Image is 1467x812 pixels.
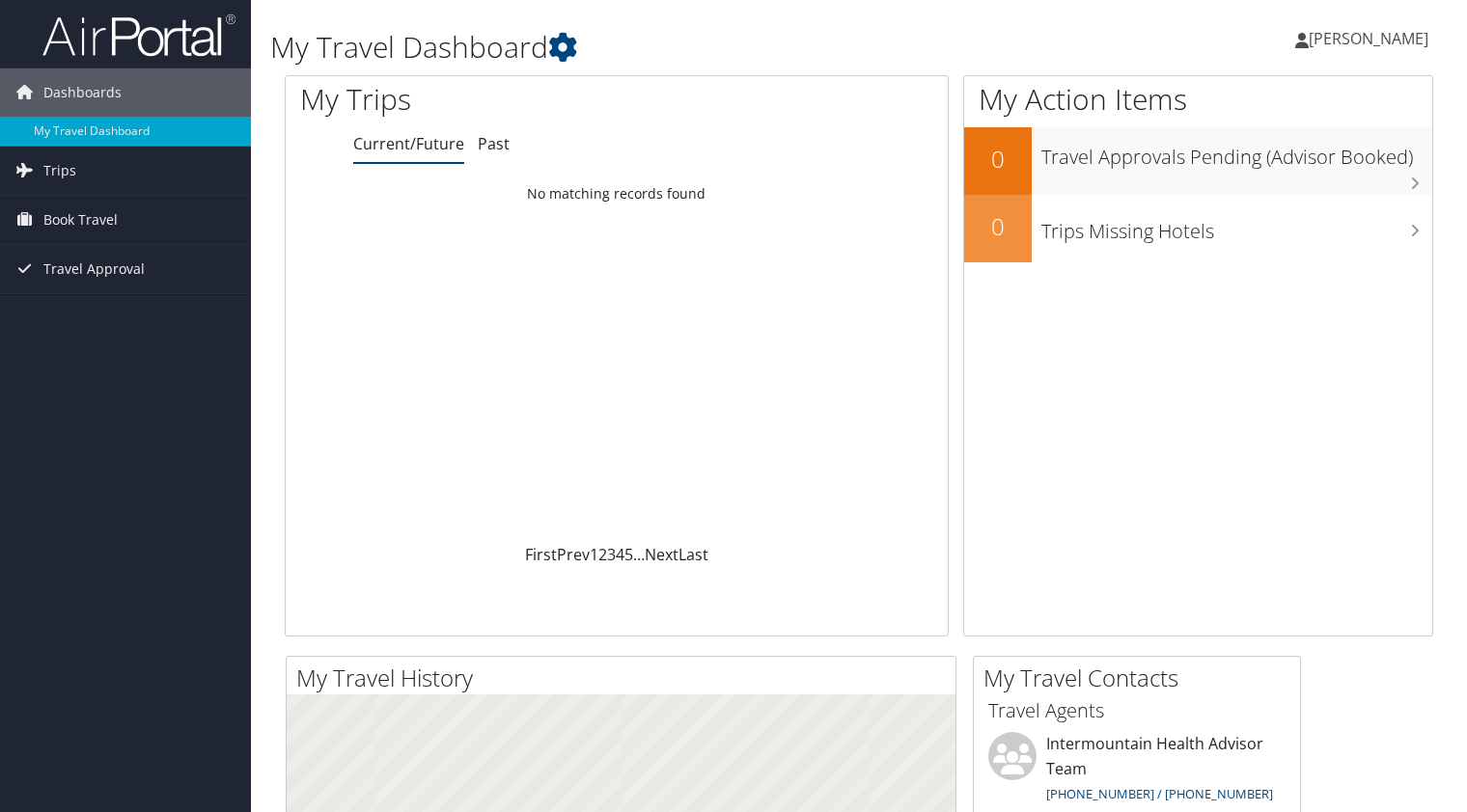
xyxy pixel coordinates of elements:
span: Trips [43,147,76,195]
a: Current/Future [353,133,464,154]
a: Last [678,544,708,565]
a: 0Trips Missing Hotels [964,195,1432,262]
a: Prev [557,544,590,565]
a: First [525,544,557,565]
a: 2 [598,544,607,565]
a: 4 [616,544,624,565]
h2: My Travel Contacts [983,662,1300,694]
a: [PHONE_NUMBER] / [PHONE_NUMBER] [1046,785,1273,802]
h2: My Travel History [296,662,955,694]
h2: 0 [964,143,1032,176]
td: No matching records found [286,176,948,211]
h2: 0 [964,210,1032,243]
a: 0Travel Approvals Pending (Advisor Booked) [964,127,1432,195]
h1: My Trips [300,79,657,120]
a: 3 [607,544,616,565]
span: … [633,544,645,565]
h3: Travel Approvals Pending (Advisor Booked) [1041,134,1432,171]
span: Book Travel [43,196,118,244]
span: [PERSON_NAME] [1309,28,1428,49]
h3: Travel Agents [988,697,1286,724]
a: Past [478,133,510,154]
a: 5 [624,544,633,565]
h1: My Travel Dashboard [270,27,1055,68]
a: Next [645,544,678,565]
span: Dashboards [43,68,122,117]
img: airportal-logo.png [42,13,235,58]
h3: Trips Missing Hotels [1041,208,1432,245]
a: [PERSON_NAME] [1295,10,1448,68]
a: 1 [590,544,598,565]
h1: My Action Items [964,79,1432,120]
span: Travel Approval [43,245,145,293]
